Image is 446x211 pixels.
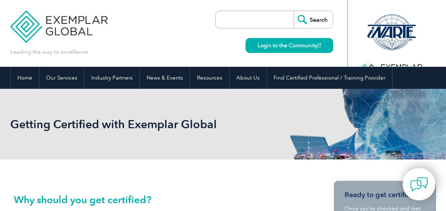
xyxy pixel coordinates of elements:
a: Home [11,67,39,89]
a: Our Services [39,67,84,89]
a: About Us [230,67,266,89]
h2: Why should you get certified? [14,194,305,205]
a: News & Events [140,67,190,89]
a: Login to the Community [246,38,333,53]
p: Leading the way to excellence [10,48,88,56]
a: Find Certified Professional / Training Provider [267,67,392,89]
a: Resources [190,67,229,89]
a: Industry Partners [84,67,139,89]
img: open_square.png [317,43,321,47]
h1: Getting Certified with Exemplar Global [10,117,283,131]
img: contact-chat.png [410,175,428,193]
input: Search [294,11,333,28]
h3: Ready to get certified? [345,190,425,199]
